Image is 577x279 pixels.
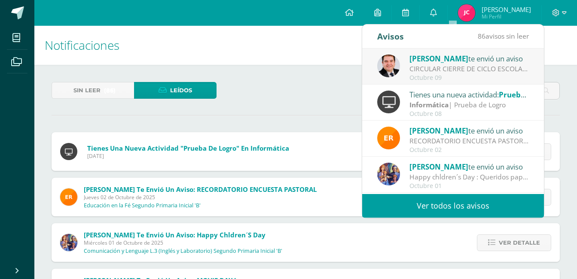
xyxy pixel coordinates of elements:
div: Octubre 02 [409,146,529,154]
span: Mi Perfil [482,13,531,20]
span: [PERSON_NAME] [409,54,468,64]
div: | Prueba de Logro [409,100,529,110]
div: Avisos [377,24,404,48]
img: 890e40971ad6f46e050b48f7f5834b7c.png [60,188,77,206]
span: Tienes una nueva actividad "Prueba de Logro" En Informática [87,144,289,152]
a: Leídos [134,82,217,99]
div: te envió un aviso [409,53,529,64]
span: [PERSON_NAME] te envió un aviso: Happy chldren´s Day [84,230,266,239]
img: 3f4c0a665c62760dc8d25f6423ebedea.png [60,234,77,251]
p: Educación en la Fé Segundo Primaria Inicial 'B' [84,202,201,209]
div: CIRCULAR CIERRE DE CICLO ESCOLAR 2025: Buenas tardes estimados Padres y Madres de familia: Es un ... [409,64,529,74]
div: Happy chldren´s Day : Queridos papitos: Deseo que se encuentren muy bien, quisiera pedirles favor... [409,172,529,182]
span: Miércoles 01 de Octubre de 2025 [84,239,282,246]
span: Jueves 02 de Octubre de 2025 [84,194,317,201]
span: [PERSON_NAME] [482,5,531,14]
span: Prueba de Logro [499,90,557,100]
a: Ver todos los avisos [362,194,544,218]
div: Tienes una nueva actividad: [409,89,529,100]
span: avisos sin leer [478,31,529,41]
img: 87496ba8254d5252635189764968a71c.png [458,4,475,21]
span: Notificaciones [45,37,119,53]
span: [PERSON_NAME] [409,126,468,136]
div: Octubre 09 [409,74,529,82]
span: Ver detalle [499,235,540,251]
img: 3f4c0a665c62760dc8d25f6423ebedea.png [377,163,400,185]
div: RECORDATORIO ENCUESTA PASTORAL: BUEN DÍA, SE LES SALUDA CORDIALMENTE Y SOLO PARA RECORDAR A LOS Q... [409,136,529,146]
span: Sin leer [73,82,101,98]
p: Comunicación y Lenguaje L.3 (Inglés y Laboratorio) Segundo Primaria Inicial 'B' [84,248,282,255]
div: Octubre 01 [409,182,529,190]
img: 57933e79c0f622885edf5cfea874362b.png [377,55,400,77]
span: [DATE] [87,152,289,160]
div: Octubre 08 [409,110,529,118]
strong: Informática [409,100,449,109]
span: 86 [478,31,485,41]
span: [PERSON_NAME] te envió un aviso: RECORDATORIO ENCUESTA PASTORAL [84,185,317,194]
div: te envió un aviso [409,161,529,172]
span: [PERSON_NAME] [409,162,468,172]
a: Sin leer(86) [52,82,134,99]
span: (86) [104,82,116,98]
span: Leídos [170,82,192,98]
div: te envió un aviso [409,125,529,136]
img: 890e40971ad6f46e050b48f7f5834b7c.png [377,127,400,149]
